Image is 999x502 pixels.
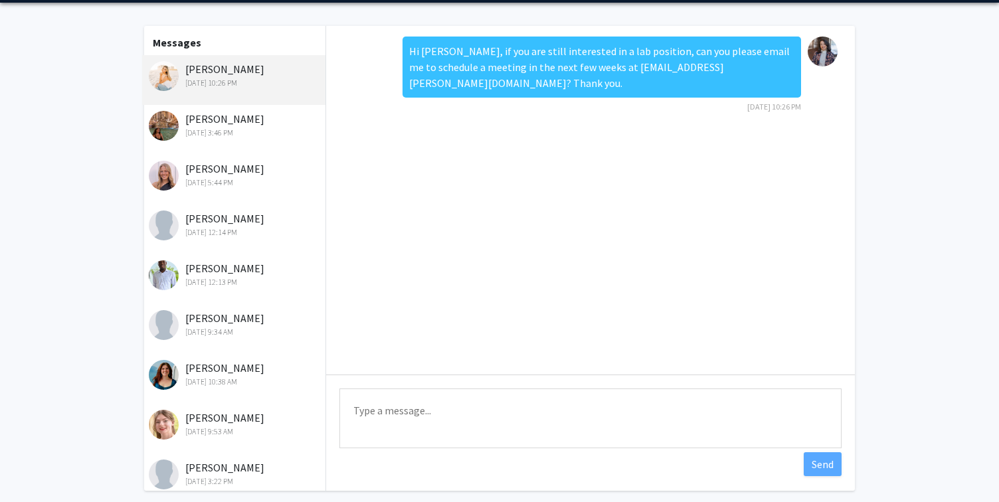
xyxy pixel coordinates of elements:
[149,410,322,438] div: [PERSON_NAME]
[149,260,322,288] div: [PERSON_NAME]
[149,210,322,238] div: [PERSON_NAME]
[403,37,801,98] div: Hi [PERSON_NAME], if you are still interested in a lab position, can you please email me to sched...
[149,210,179,240] img: Kayla Pasto
[808,37,838,66] img: Samantha Zambuto
[149,127,322,139] div: [DATE] 3:46 PM
[149,111,322,139] div: [PERSON_NAME]
[149,161,322,189] div: [PERSON_NAME]
[149,310,322,338] div: [PERSON_NAME]
[149,460,322,487] div: [PERSON_NAME]
[149,77,322,89] div: [DATE] 10:26 PM
[747,102,801,112] span: [DATE] 10:26 PM
[149,276,322,288] div: [DATE] 12:13 PM
[149,326,322,338] div: [DATE] 9:34 AM
[149,410,179,440] img: Hal Siegel
[149,111,179,141] img: Izabella Martinez
[149,61,179,91] img: Sydney Jernigan
[149,260,179,290] img: Thomas Kandolo
[149,426,322,438] div: [DATE] 9:53 AM
[149,475,322,487] div: [DATE] 3:22 PM
[153,36,201,49] b: Messages
[339,388,842,448] textarea: Message
[149,310,179,340] img: Paige Horton
[10,442,56,492] iframe: Chat
[149,460,179,489] img: Ella Sweeney
[149,376,322,388] div: [DATE] 10:38 AM
[149,161,179,191] img: Paige Hansen
[149,177,322,189] div: [DATE] 5:44 PM
[149,360,322,388] div: [PERSON_NAME]
[804,452,842,476] button: Send
[149,360,179,390] img: Norah Masri
[149,61,322,89] div: [PERSON_NAME]
[149,226,322,238] div: [DATE] 12:14 PM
